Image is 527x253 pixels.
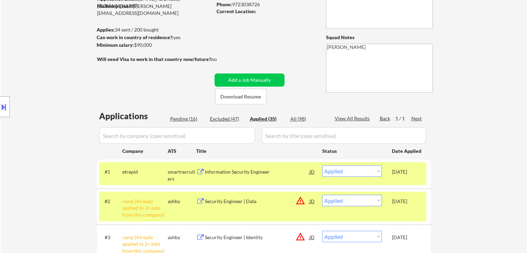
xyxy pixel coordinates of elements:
[205,234,309,241] div: Security Engineer | Identity
[250,115,284,122] div: Applied (35)
[105,168,117,175] div: #1
[97,3,133,9] strong: Mailslurp Email:
[97,34,174,40] strong: Can work in country of residence?:
[411,115,422,122] div: Next
[309,231,316,243] div: JD
[122,168,168,175] div: etrepid
[97,27,115,33] strong: Applies:
[168,168,196,182] div: smartrecruiters
[97,42,134,48] strong: Minimum salary:
[170,115,205,122] div: Pending (16)
[217,8,256,14] strong: Current Location:
[99,127,255,144] input: Search by company (case sensitive)
[168,198,196,205] div: ashby
[392,168,422,175] div: [DATE]
[296,196,305,206] button: warning_amber
[217,1,232,7] strong: Phone:
[215,89,266,104] button: Download Resume
[211,56,231,63] div: no
[122,148,168,155] div: Company
[217,1,315,8] div: 9723038726
[392,198,422,205] div: [DATE]
[392,148,422,155] div: Date Applied
[105,198,117,205] div: #2
[97,26,212,33] div: 34 sent / 200 bought
[97,3,212,16] div: [PERSON_NAME][EMAIL_ADDRESS][DOMAIN_NAME]
[97,42,212,49] div: $90,000
[322,145,382,157] div: Status
[122,198,168,218] div: ramp [Already applied to 2+ jobs from this company]
[380,115,391,122] div: Back
[296,232,305,242] button: warning_amber
[326,34,433,41] div: Squad Notes
[168,148,196,155] div: ATS
[290,115,325,122] div: All (98)
[205,168,309,175] div: Information Security Engineer
[214,73,284,87] button: Add a Job Manually
[309,165,316,178] div: JD
[335,115,372,122] div: View All Results
[262,127,426,144] input: Search by title (case sensitive)
[309,195,316,207] div: JD
[196,148,316,155] div: Title
[99,112,168,120] div: Applications
[97,56,212,62] strong: Will need Visa to work in that country now/future?:
[205,198,309,205] div: Security Engineer | Data
[97,34,210,41] div: yes
[392,234,422,241] div: [DATE]
[168,234,196,241] div: ashby
[395,115,411,122] div: 1 / 1
[210,115,245,122] div: Excluded (47)
[105,234,117,241] div: #3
